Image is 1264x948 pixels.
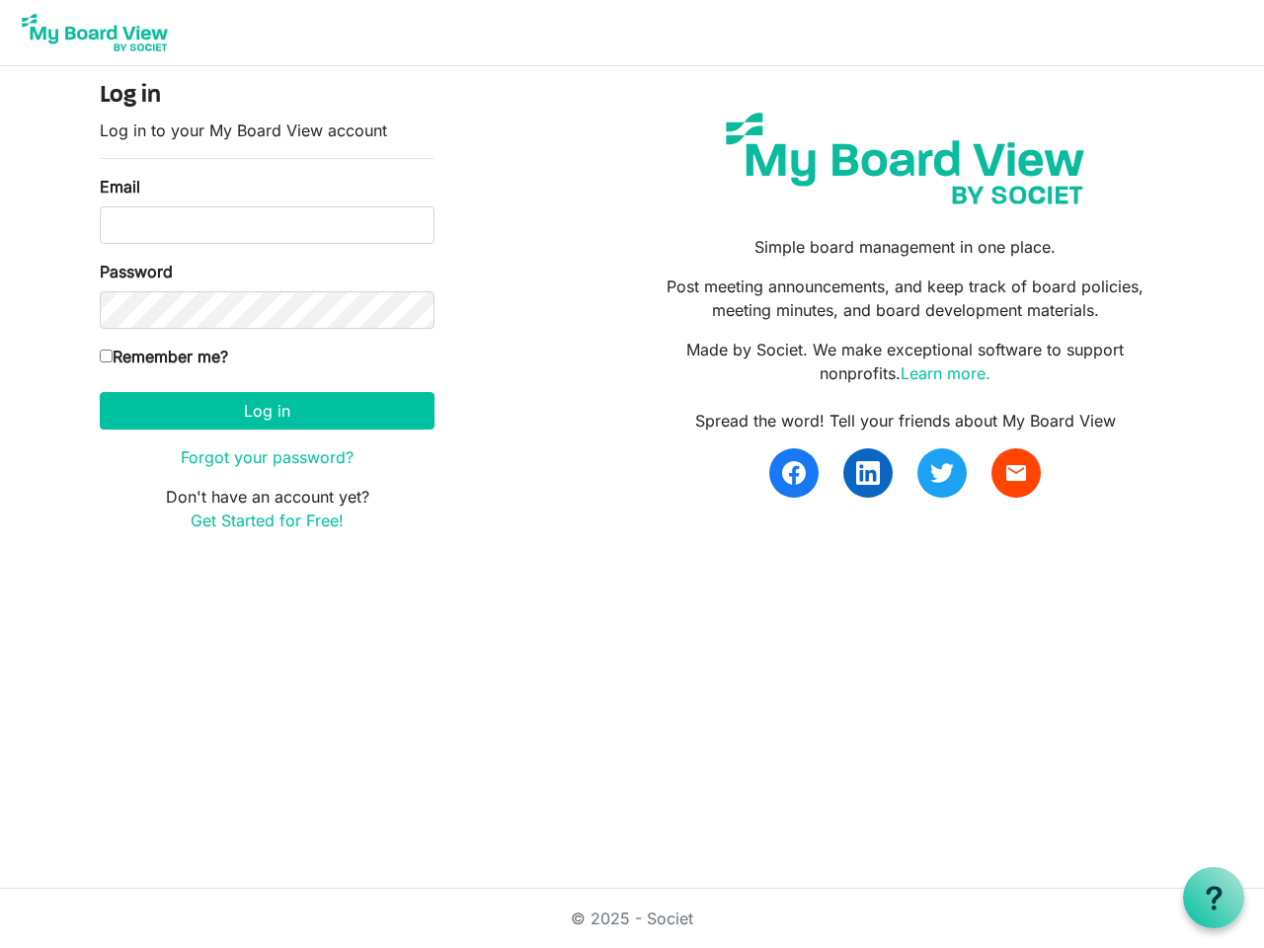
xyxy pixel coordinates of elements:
[100,175,140,198] label: Email
[856,461,880,485] img: linkedin.svg
[647,275,1164,322] p: Post meeting announcements, and keep track of board policies, meeting minutes, and board developm...
[100,82,434,111] h4: Log in
[647,338,1164,385] p: Made by Societ. We make exceptional software to support nonprofits.
[191,511,344,530] a: Get Started for Free!
[100,260,173,283] label: Password
[100,392,434,430] button: Log in
[991,448,1041,498] a: email
[930,461,954,485] img: twitter.svg
[100,118,434,142] p: Log in to your My Board View account
[100,350,113,362] input: Remember me?
[647,409,1164,433] div: Spread the word! Tell your friends about My Board View
[901,363,990,383] a: Learn more.
[181,447,354,467] a: Forgot your password?
[571,908,693,928] a: © 2025 - Societ
[16,8,174,57] img: My Board View Logo
[100,485,434,532] p: Don't have an account yet?
[711,98,1099,219] img: my-board-view-societ.svg
[782,461,806,485] img: facebook.svg
[100,345,228,368] label: Remember me?
[647,235,1164,259] p: Simple board management in one place.
[1004,461,1028,485] span: email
